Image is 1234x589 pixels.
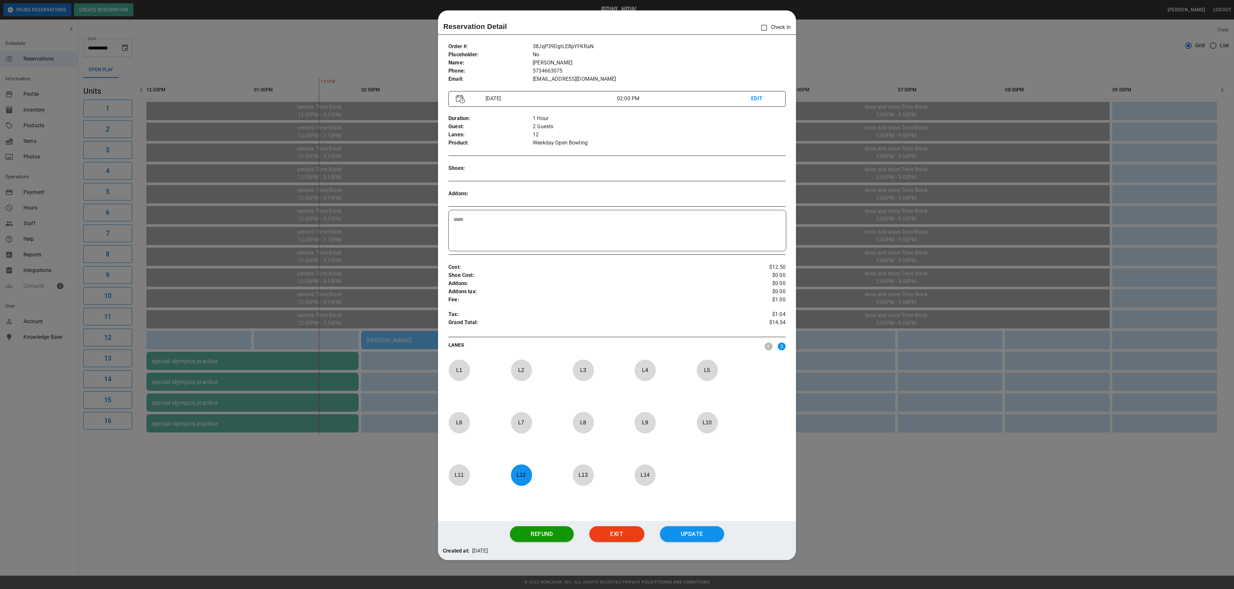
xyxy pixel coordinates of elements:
p: L 8 [572,415,594,430]
p: Addons tax : [448,288,729,296]
p: Phone : [448,67,533,75]
p: $0.00 [729,288,786,296]
p: [DATE] [472,547,488,555]
p: [PERSON_NAME] [533,59,786,67]
p: Product : [448,139,533,147]
p: L 2 [511,363,532,378]
p: Shoe Cost : [448,271,729,280]
p: [DATE] [483,95,617,103]
p: L 3 [572,363,594,378]
p: Weekday Open Bowling [533,139,786,147]
p: $14.54 [729,319,786,328]
p: Guest : [448,123,533,131]
p: $0.00 [729,271,786,280]
p: 12 [533,131,786,139]
button: Update [660,526,724,542]
p: 5734663075 [533,67,786,75]
p: $1.00 [729,296,786,304]
p: [EMAIL_ADDRESS][DOMAIN_NAME] [533,75,786,83]
p: Cost : [448,263,729,271]
p: Duration : [448,115,533,123]
p: L 10 [696,415,718,430]
p: Tax : [448,310,729,319]
p: Addons : [448,190,533,198]
p: LANES [448,342,760,351]
p: L 9 [634,415,656,430]
p: No [533,51,786,59]
p: L 13 [572,467,594,483]
img: nav_left.svg [765,342,773,350]
p: Shoes : [448,164,533,172]
p: Grand Total : [448,319,729,328]
p: Created at: [443,547,470,555]
p: 38JqP39DgtLE8pYFKRaN [533,43,786,51]
button: Exit [589,526,644,542]
p: Name : [448,59,533,67]
p: Email : [448,75,533,83]
p: Addons : [448,280,729,288]
p: Lanes : [448,131,533,139]
img: Vector [456,95,465,103]
p: EDIT [751,95,778,103]
p: 1 Hour [533,115,786,123]
p: L 14 [634,467,656,483]
p: Fee : [448,296,729,304]
p: $12.50 [729,263,786,271]
p: Check In [757,21,791,34]
p: L 5 [696,363,718,378]
p: 02:00 PM [617,95,751,103]
p: $0.00 [729,280,786,288]
p: L 7 [511,415,532,430]
p: Order # : [448,43,533,51]
img: right.svg [778,342,786,350]
p: L 6 [448,415,470,430]
p: L 11 [448,467,470,483]
p: Placeholder : [448,51,533,59]
p: L 1 [448,363,470,378]
button: Refund [510,526,574,542]
p: 2 Guests [533,123,786,131]
p: L 12 [511,467,532,483]
p: Reservation Detail [443,21,507,32]
p: $1.04 [729,310,786,319]
p: L 4 [634,363,656,378]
